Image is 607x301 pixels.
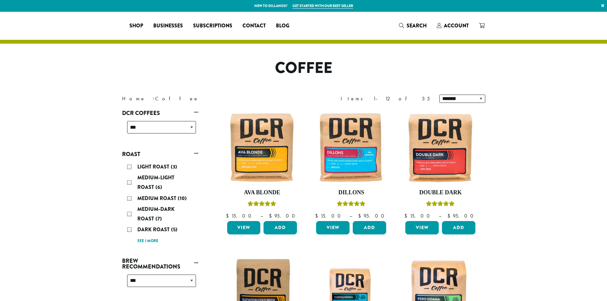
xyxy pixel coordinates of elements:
a: Search [394,20,432,31]
span: Subscriptions [193,22,232,30]
span: Medium-Light Roast [137,174,174,191]
a: Shop [124,21,148,31]
span: Account [444,22,469,29]
span: (7) [155,215,162,222]
span: (6) [155,183,162,191]
div: Rated 5.00 out of 5 [337,200,365,210]
div: Items 1-12 of 35 [341,95,430,103]
img: Double-Dark-12oz-300x300.jpg [404,111,477,184]
span: Light Roast [137,163,171,170]
span: Medium-Dark Roast [137,205,175,222]
bdi: 15.00 [404,212,433,219]
div: Rated 5.00 out of 5 [248,200,276,210]
span: $ [358,212,364,219]
span: › [152,93,155,103]
span: Blog [276,22,289,30]
img: Ava-Blonde-12oz-1-300x300.jpg [225,111,299,184]
span: – [350,212,352,219]
bdi: 95.00 [358,212,387,219]
button: Add [353,221,386,234]
a: Ava BlondeRated 5.00 out of 5 [226,111,299,219]
button: Add [264,221,297,234]
a: View [316,221,350,234]
div: DCR Coffees [122,118,199,141]
h4: Double Dark [404,189,477,196]
h4: Ava Blonde [226,189,299,196]
a: DCR Coffees [122,108,199,118]
a: View [405,221,439,234]
div: Rated 4.50 out of 5 [426,200,455,210]
div: Roast [122,160,199,248]
span: $ [269,212,274,219]
bdi: 15.00 [315,212,343,219]
a: Home [122,95,146,102]
a: View [227,221,261,234]
span: Contact [242,22,266,30]
span: $ [404,212,410,219]
a: DillonsRated 5.00 out of 5 [314,111,388,219]
img: Dillons-12oz-300x300.jpg [314,111,388,184]
span: (3) [171,163,177,170]
a: Roast [122,149,199,160]
span: (5) [171,226,177,233]
span: Dark Roast [137,226,171,233]
a: See 1 more [137,238,158,244]
a: Double DarkRated 4.50 out of 5 [404,111,477,219]
a: Get started with our best seller [293,3,353,9]
span: – [439,212,441,219]
nav: Breadcrumb [122,95,294,103]
span: $ [315,212,321,219]
span: Businesses [153,22,183,30]
a: Brew Recommendations [122,255,199,272]
span: Shop [129,22,143,30]
bdi: 15.00 [226,212,254,219]
span: – [260,212,263,219]
bdi: 95.00 [269,212,298,219]
h4: Dillons [314,189,388,196]
button: Add [442,221,475,234]
span: $ [226,212,231,219]
h1: Coffee [117,59,490,77]
span: (10) [178,195,187,202]
span: Search [407,22,427,29]
span: $ [447,212,453,219]
bdi: 95.00 [447,212,476,219]
span: Medium Roast [137,195,178,202]
div: Brew Recommendations [122,272,199,295]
